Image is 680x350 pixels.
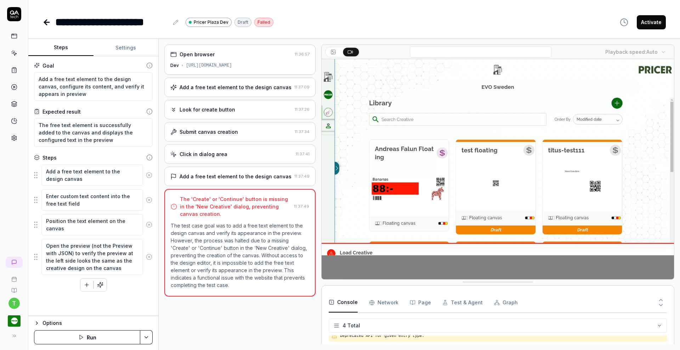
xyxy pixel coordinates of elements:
div: Failed [254,18,273,27]
div: Add a free text element to the design canvas [180,173,291,180]
time: 11:36:57 [295,52,310,57]
div: [URL][DOMAIN_NAME] [186,62,232,69]
button: Settings [93,39,159,56]
time: 11:37:09 [294,85,310,90]
div: Click in dialog area [180,150,227,158]
div: The 'Create' or 'Continue' button is missing in the 'New Creative' dialog, preventing canvas crea... [180,195,291,218]
time: 11:37:34 [295,129,310,134]
button: Graph [494,293,518,312]
img: Pricer.com Logo [8,315,21,327]
div: Suggestions [34,189,153,211]
time: 11:37:49 [294,174,310,179]
div: Steps [42,154,57,161]
a: Book a call with us [3,271,25,282]
button: Options [34,319,153,327]
time: 11:37:41 [296,151,310,156]
a: Pricer Plaza Dev [186,17,232,27]
p: The test case goal was to add a free text element to the design canvas and verify its appearance ... [171,222,309,289]
div: Dev [170,62,179,69]
div: Expected result [42,108,81,115]
div: Suggestions [34,214,153,236]
div: Submit canvas creation [180,128,238,136]
pre: Deprecated API for given entry type. [340,333,664,339]
span: Pricer Plaza Dev [194,19,228,25]
time: 11:37:49 [294,204,309,209]
div: Suggestions [34,239,153,275]
div: Add a free text element to the design canvas [180,84,291,91]
div: Suggestions [34,164,153,186]
div: Open browser [180,51,215,58]
button: Steps [28,39,93,56]
button: View version history [616,15,633,29]
button: Remove step [143,193,155,207]
button: Network [369,293,398,312]
a: New conversation [6,257,23,268]
div: Look for create button [180,106,235,113]
button: Remove step [143,250,155,264]
time: 11:37:26 [295,107,310,112]
button: Console [329,293,358,312]
div: Options [42,319,153,327]
a: Documentation [3,282,25,293]
div: Playback speed: [605,48,658,56]
button: Remove step [143,218,155,232]
button: Activate [637,15,666,29]
div: Goal [42,62,54,69]
button: t [8,298,20,309]
button: Test & Agent [442,293,483,312]
button: Remove step [143,168,155,182]
button: Page [410,293,431,312]
button: Run [34,330,140,344]
button: Pricer.com Logo [3,309,25,329]
div: Draft [234,18,251,27]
